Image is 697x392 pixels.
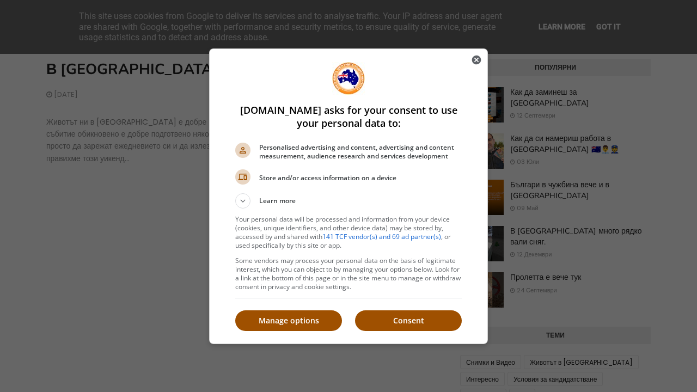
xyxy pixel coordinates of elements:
span: Personalised advertising and content, advertising and content measurement, audience research and ... [259,143,462,161]
span: Learn more [259,196,296,209]
button: Consent [355,310,462,331]
div: emigratetoaustralia.info asks for your consent to use your personal data to: [209,48,488,344]
p: Your personal data will be processed and information from your device (cookies, unique identifier... [235,215,462,250]
p: Manage options [235,315,342,326]
h1: [DOMAIN_NAME] asks for your consent to use your personal data to: [235,103,462,130]
button: Learn more [235,193,462,209]
img: Welcome to emigratetoaustralia.info [332,62,365,95]
p: Consent [355,315,462,326]
button: Close [466,49,487,71]
p: Some vendors may process your personal data on the basis of legitimate interest, which you can ob... [235,256,462,291]
a: 141 TCF vendor(s) and 69 ad partner(s) [322,232,441,241]
span: Store and/or access information on a device [259,174,462,182]
button: Manage options [235,310,342,331]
